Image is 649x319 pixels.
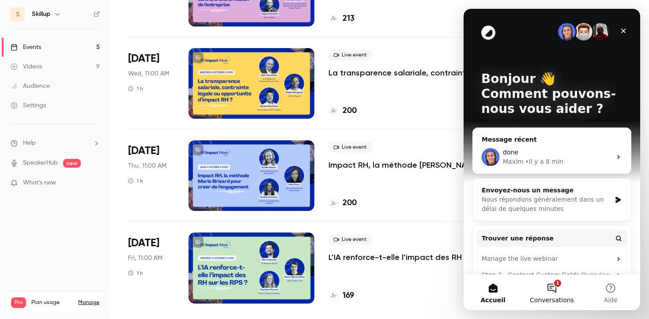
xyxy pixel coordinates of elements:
[328,142,372,153] span: Live event
[32,10,50,19] h6: Skillup
[328,50,372,60] span: Live event
[328,105,357,117] a: 200
[11,101,46,110] div: Settings
[23,139,36,148] span: Help
[128,270,143,277] div: 1 h
[11,297,26,308] span: Pro
[328,13,355,25] a: 213
[63,159,81,168] span: new
[11,62,42,71] div: Videos
[128,52,159,66] span: [DATE]
[23,158,58,168] a: SpeakerHub
[128,140,174,211] div: Oct 9 Thu, 11:00 AM (Europe/Paris)
[128,236,159,250] span: [DATE]
[343,290,354,302] h4: 169
[128,85,143,92] div: 1 h
[128,177,143,184] div: 1 h
[16,10,20,19] span: S
[128,254,162,263] span: Fri, 11:00 AM
[11,43,41,52] div: Events
[328,234,372,245] span: Live event
[128,69,169,78] span: Wed, 11:00 AM
[23,178,56,188] span: What's new
[128,233,174,303] div: Oct 10 Fri, 11:00 AM (Europe/Paris)
[343,105,357,117] h4: 200
[343,197,357,209] h4: 200
[128,144,159,158] span: [DATE]
[328,68,501,78] a: La transparence salariale, contrainte légale ou opportunité d’impact RH ?
[343,13,355,25] h4: 213
[11,139,100,148] li: help-dropdown-opener
[128,161,166,170] span: Thu, 11:00 AM
[11,82,50,90] div: Audience
[328,197,357,209] a: 200
[328,160,501,170] a: Impact RH, la méthode [PERSON_NAME] pour créer de l’engagement
[328,290,354,302] a: 169
[31,299,73,306] span: Plan usage
[464,9,640,310] iframe: Intercom live chat
[128,48,174,119] div: Oct 8 Wed, 11:00 AM (Europe/Paris)
[78,299,99,306] a: Manage
[328,252,501,263] a: L’IA renforce-t-elle l’impact des RH sur les RPS ?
